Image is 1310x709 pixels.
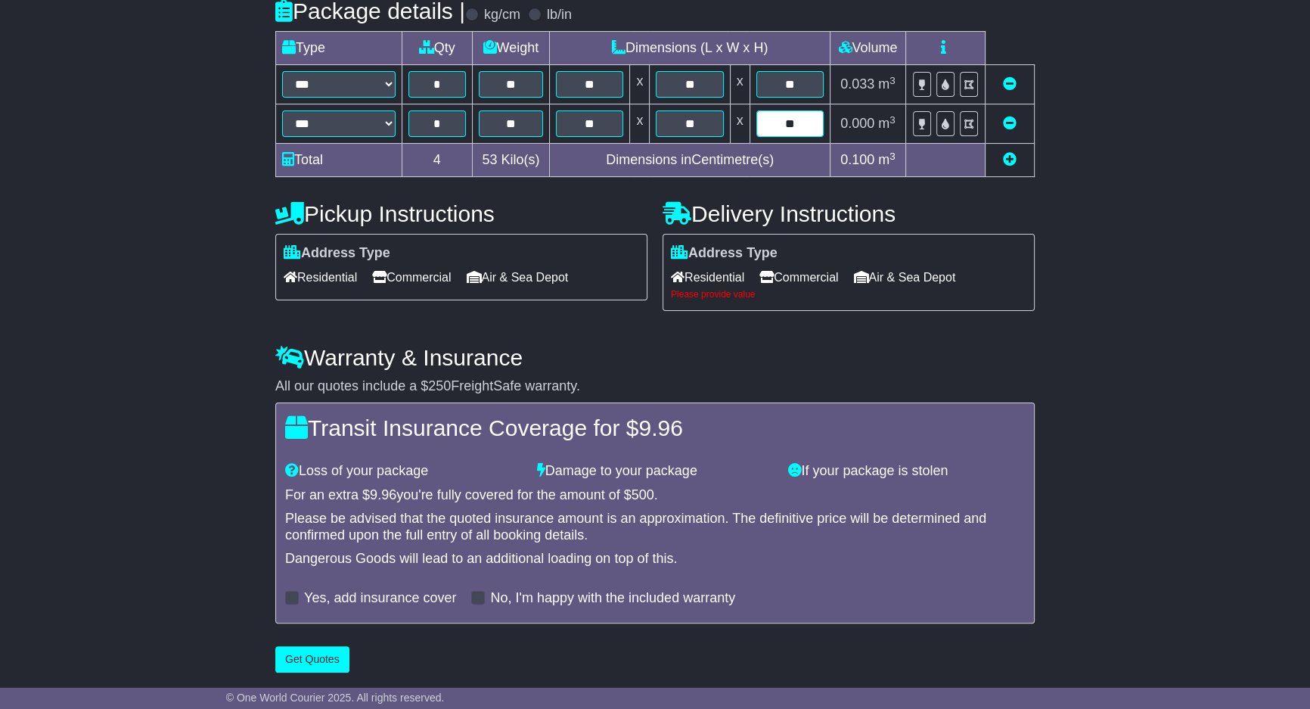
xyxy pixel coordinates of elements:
[284,245,390,262] label: Address Type
[830,32,905,65] td: Volume
[878,76,896,92] span: m
[276,32,402,65] td: Type
[1003,152,1017,167] a: Add new item
[428,378,451,393] span: 250
[550,144,830,177] td: Dimensions in Centimetre(s)
[781,463,1032,480] div: If your package is stolen
[275,378,1035,395] div: All our quotes include a $ FreightSafe warranty.
[467,266,569,289] span: Air & Sea Depot
[372,266,451,289] span: Commercial
[630,65,650,104] td: x
[402,32,473,65] td: Qty
[889,114,896,126] sup: 3
[671,266,744,289] span: Residential
[889,151,896,162] sup: 3
[482,152,497,167] span: 53
[854,266,956,289] span: Air & Sea Depot
[550,32,830,65] td: Dimensions (L x W x H)
[285,487,1025,504] div: For an extra $ you're fully covered for the amount of $ .
[275,646,349,673] button: Get Quotes
[275,345,1035,370] h4: Warranty & Insurance
[663,201,1035,226] h4: Delivery Instructions
[284,266,357,289] span: Residential
[490,590,735,607] label: No, I'm happy with the included warranty
[304,590,456,607] label: Yes, add insurance cover
[671,289,1026,300] div: Please provide value
[759,266,838,289] span: Commercial
[878,152,896,167] span: m
[630,104,650,144] td: x
[472,144,550,177] td: Kilo(s)
[285,511,1025,543] div: Please be advised that the quoted insurance amount is an approximation. The definitive price will...
[275,201,647,226] h4: Pickup Instructions
[547,7,572,23] label: lb/in
[1003,76,1017,92] a: Remove this item
[472,32,550,65] td: Weight
[840,116,874,131] span: 0.000
[285,415,1025,440] h4: Transit Insurance Coverage for $
[285,551,1025,568] div: Dangerous Goods will lead to an additional loading on top of this.
[632,487,654,502] span: 500
[730,104,750,144] td: x
[878,116,896,131] span: m
[638,415,682,440] span: 9.96
[840,76,874,92] span: 0.033
[889,75,896,86] sup: 3
[529,463,781,480] div: Damage to your package
[730,65,750,104] td: x
[226,692,445,704] span: © One World Courier 2025. All rights reserved.
[370,487,396,502] span: 9.96
[1003,116,1017,131] a: Remove this item
[276,144,402,177] td: Total
[402,144,473,177] td: 4
[278,463,529,480] div: Loss of your package
[484,7,520,23] label: kg/cm
[840,152,874,167] span: 0.100
[671,245,778,262] label: Address Type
